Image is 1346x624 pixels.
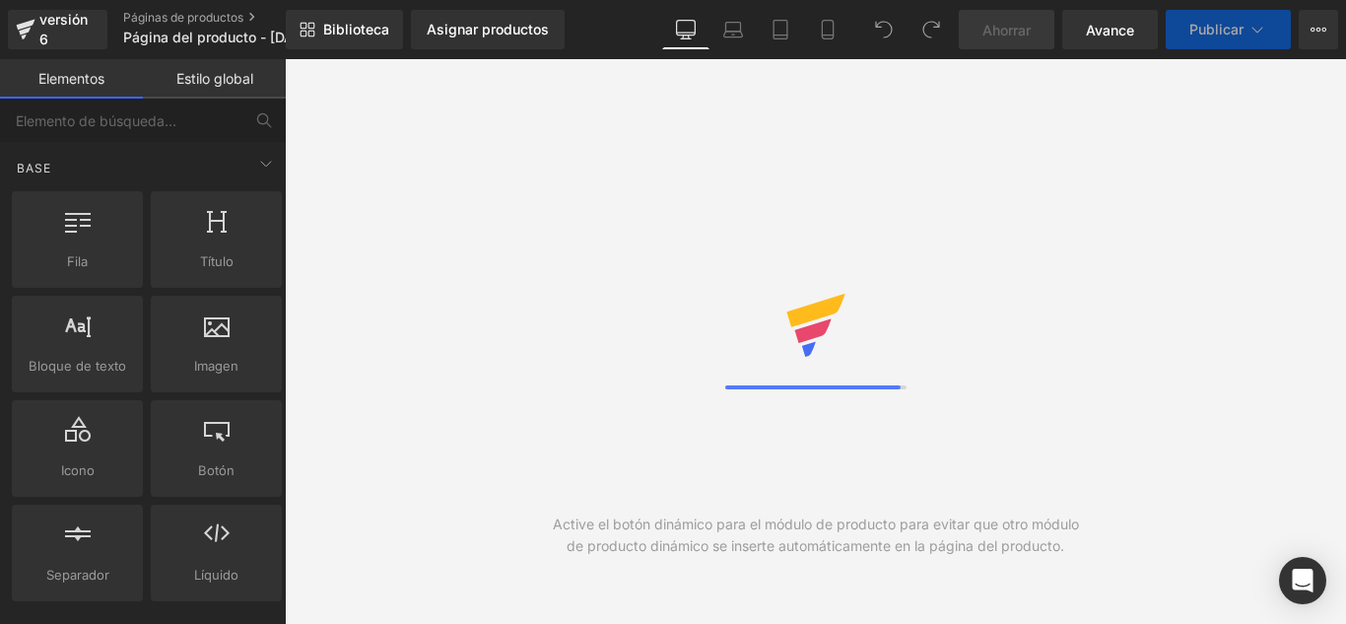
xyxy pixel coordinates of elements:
[198,462,235,478] font: Botón
[200,253,234,269] font: Título
[8,10,107,49] a: versión 6
[123,10,243,25] font: Páginas de productos
[286,10,403,49] a: Nueva Biblioteca
[323,21,389,37] font: Biblioteca
[709,10,757,49] a: Computadora portátil
[757,10,804,49] a: Tableta
[123,29,376,45] font: Página del producto - [DATE] 10:44:34
[864,10,904,49] button: Deshacer
[1166,10,1291,49] button: Publicar
[662,10,709,49] a: De oficina
[176,70,253,87] font: Estilo global
[123,10,350,26] a: Páginas de productos
[911,10,951,49] button: Rehacer
[17,161,51,175] font: Base
[1086,22,1134,38] font: Avance
[427,21,549,37] font: Asignar productos
[1189,21,1244,37] font: Publicar
[1062,10,1158,49] a: Avance
[194,567,238,583] font: Líquido
[804,10,851,49] a: Móvil
[982,22,1031,38] font: Ahorrar
[1279,557,1326,604] div: Abrir Intercom Messenger
[46,567,109,583] font: Separador
[1299,10,1338,49] button: Más
[39,11,88,47] font: versión 6
[67,253,88,269] font: Fila
[61,462,95,478] font: Icono
[29,358,126,374] font: Bloque de texto
[553,516,1079,554] font: Active el botón dinámico para el módulo de producto para evitar que otro módulo de producto dinám...
[38,70,104,87] font: Elementos
[194,358,238,374] font: Imagen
